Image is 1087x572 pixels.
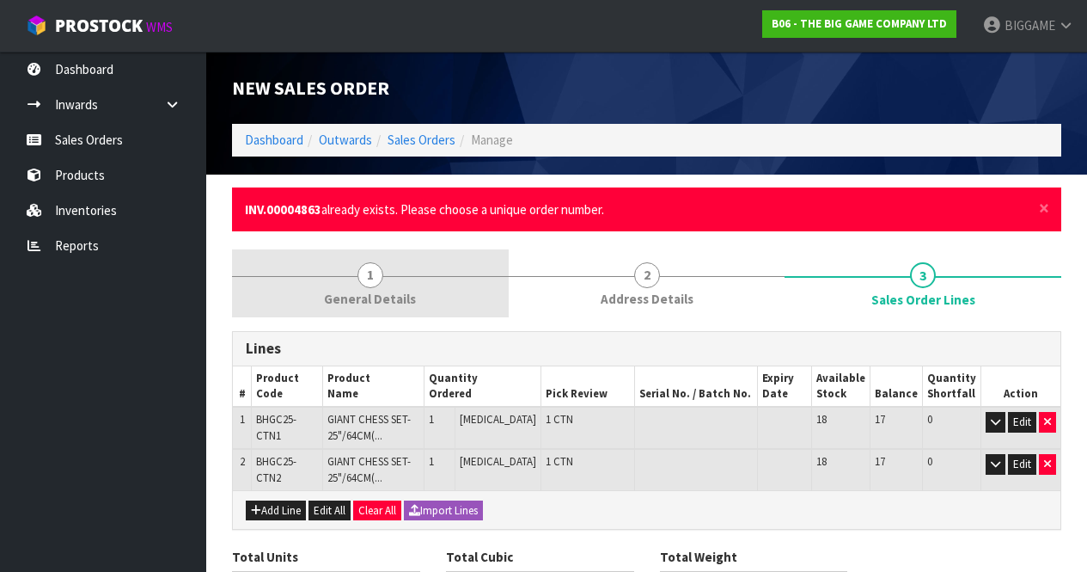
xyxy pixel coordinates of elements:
span: 1 [429,454,434,469]
span: 3 [910,262,936,288]
th: Pick Review [540,366,634,408]
span: BHGC25-CTN1 [256,412,296,442]
th: Expiry Date [758,366,812,408]
span: Manage [471,132,513,148]
span: General Details [324,290,416,308]
a: Outwards [319,132,372,148]
span: Address Details [601,290,693,308]
span: [MEDICAL_DATA] [460,412,536,427]
span: BIGGAME [1005,17,1055,34]
img: cube-alt.png [26,15,47,36]
strong: INV.00004863 [245,201,321,218]
span: 0 [927,412,932,427]
span: × [1039,196,1049,220]
span: 1 CTN [546,454,573,469]
span: 1 [429,412,434,427]
th: Quantity Shortfall [922,366,980,408]
strong: B06 - THE BIG GAME COMPANY LTD [772,16,947,31]
span: 1 [240,412,245,427]
button: Edit [1008,412,1036,433]
span: GIANT CHESS SET-25"/64CM(... [327,412,411,442]
small: WMS [146,19,173,35]
span: GIANT CHESS SET-25"/64CM(... [327,454,411,484]
span: 1 [357,262,383,288]
th: Serial No. / Batch No. [635,366,758,408]
button: Add Line [246,501,306,521]
th: Balance [870,366,922,408]
th: Product Name [323,366,424,408]
span: 18 [816,454,827,469]
span: 18 [816,412,827,427]
span: 0 [927,454,932,469]
span: ProStock [55,15,143,37]
span: Sales Order Lines [871,291,975,309]
button: Import Lines [404,501,483,521]
span: 1 CTN [546,412,573,427]
span: [MEDICAL_DATA] [460,454,536,469]
label: Total Cubic [446,548,513,566]
h3: Lines [246,341,1047,357]
th: Product Code [252,366,323,408]
th: Quantity Ordered [424,366,540,408]
button: Edit [1008,454,1036,475]
a: Sales Orders [388,132,455,148]
span: 2 [634,262,660,288]
span: New Sales Order [232,76,389,100]
a: Dashboard [245,132,303,148]
label: Total Units [232,548,298,566]
span: BHGC25-CTN2 [256,454,296,484]
span: 17 [875,412,885,427]
th: # [233,366,252,408]
span: 2 [240,454,245,469]
li: already exists. Please choose a unique order number. [245,200,1031,218]
label: Total Weight [660,548,737,566]
button: Edit All [308,501,351,521]
th: Available Stock [811,366,870,408]
th: Action [980,366,1060,408]
button: Clear All [353,501,401,521]
span: 17 [875,454,885,469]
